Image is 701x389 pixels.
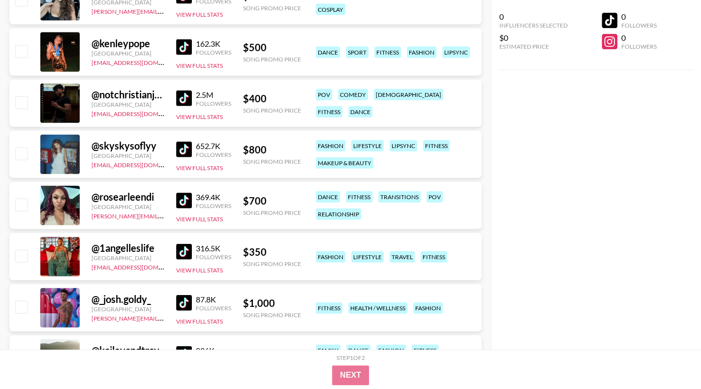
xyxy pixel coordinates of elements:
div: 87.8K [196,295,231,304]
div: @ 1angelleslife [91,242,164,254]
div: fitness [412,345,438,356]
div: @ _josh.goldy_ [91,293,164,305]
div: $ 800 [243,144,301,156]
div: Followers [196,253,231,261]
button: View Full Stats [176,215,223,223]
div: fitness [346,191,372,203]
div: 369.4K [196,192,231,202]
div: transitions [378,191,421,203]
div: $ 350 [243,246,301,258]
div: 0 [621,33,657,43]
div: $ 1,000 [243,297,301,309]
div: dance [346,345,370,356]
img: TikTok [176,142,192,157]
div: [GEOGRAPHIC_DATA] [91,152,164,159]
div: [GEOGRAPHIC_DATA] [91,305,164,313]
div: travel [390,251,415,263]
div: Song Promo Price [243,311,301,319]
div: $0 [499,33,568,43]
div: $ 500 [243,41,301,54]
button: View Full Stats [176,318,223,325]
div: fashion [407,47,436,58]
button: View Full Stats [176,113,223,120]
div: Followers [196,304,231,312]
div: fitness [316,106,342,118]
div: 826K [196,346,231,356]
button: View Full Stats [176,164,223,172]
div: Estimated Price [499,43,568,50]
div: makeup & beauty [316,157,373,169]
div: @ rosearleendi [91,191,164,203]
div: cosplay [316,4,345,15]
div: Song Promo Price [243,107,301,114]
img: TikTok [176,295,192,311]
div: 652.7K [196,141,231,151]
div: relationship [316,209,361,220]
div: $ 600 [243,348,301,360]
a: [EMAIL_ADDRESS][DOMAIN_NAME] [91,57,190,66]
div: @ kaileyandtrav [91,344,164,357]
div: Followers [196,49,231,56]
div: fitness [374,47,401,58]
div: Step 1 of 2 [336,354,365,361]
div: Song Promo Price [243,56,301,63]
div: [GEOGRAPHIC_DATA] [91,50,164,57]
div: Followers [621,22,657,29]
a: [EMAIL_ADDRESS][DOMAIN_NAME] [91,159,190,169]
div: Song Promo Price [243,260,301,268]
div: Followers [196,100,231,107]
div: sport [346,47,368,58]
button: View Full Stats [176,267,223,274]
div: family [316,345,340,356]
div: dance [316,47,340,58]
div: Song Promo Price [243,209,301,216]
div: lifestyle [351,251,384,263]
div: 2.5M [196,90,231,100]
div: lipsync [442,47,470,58]
div: pov [316,89,332,100]
div: fashion [316,251,345,263]
div: Song Promo Price [243,158,301,165]
div: comedy [338,89,368,100]
img: TikTok [176,193,192,209]
div: $ 700 [243,195,301,207]
div: fitness [423,140,450,151]
a: [PERSON_NAME][EMAIL_ADDRESS][DOMAIN_NAME] [91,313,237,322]
div: 316.5K [196,243,231,253]
a: [PERSON_NAME][EMAIL_ADDRESS][DOMAIN_NAME] [91,6,237,15]
div: Song Promo Price [243,4,301,12]
img: TikTok [176,244,192,260]
div: [GEOGRAPHIC_DATA] [91,203,164,210]
button: Next [332,365,369,385]
div: Followers [196,202,231,209]
button: View Full Stats [176,11,223,18]
a: [PERSON_NAME][EMAIL_ADDRESS][DOMAIN_NAME] [91,210,237,220]
div: $ 400 [243,92,301,105]
div: fitness [316,302,342,314]
div: 0 [499,12,568,22]
div: dance [348,106,372,118]
div: health / wellness [348,302,407,314]
div: @ kenleypope [91,37,164,50]
div: [GEOGRAPHIC_DATA] [91,254,164,262]
div: [GEOGRAPHIC_DATA] [91,101,164,108]
div: 162.3K [196,39,231,49]
button: View Full Stats [176,62,223,69]
div: pov [427,191,443,203]
img: TikTok [176,90,192,106]
img: TikTok [176,346,192,362]
div: Influencers Selected [499,22,568,29]
div: [DEMOGRAPHIC_DATA] [374,89,443,100]
div: @ skyskysoflyy [91,140,164,152]
div: fashion [376,345,406,356]
iframe: Drift Widget Chat Controller [652,340,689,377]
div: fashion [413,302,443,314]
img: TikTok [176,39,192,55]
a: [EMAIL_ADDRESS][DOMAIN_NAME] [91,108,190,118]
div: fitness [421,251,447,263]
div: fashion [316,140,345,151]
a: [EMAIL_ADDRESS][DOMAIN_NAME] [91,262,190,271]
div: @ notchristianjay [91,89,164,101]
div: 0 [621,12,657,22]
div: Followers [196,151,231,158]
